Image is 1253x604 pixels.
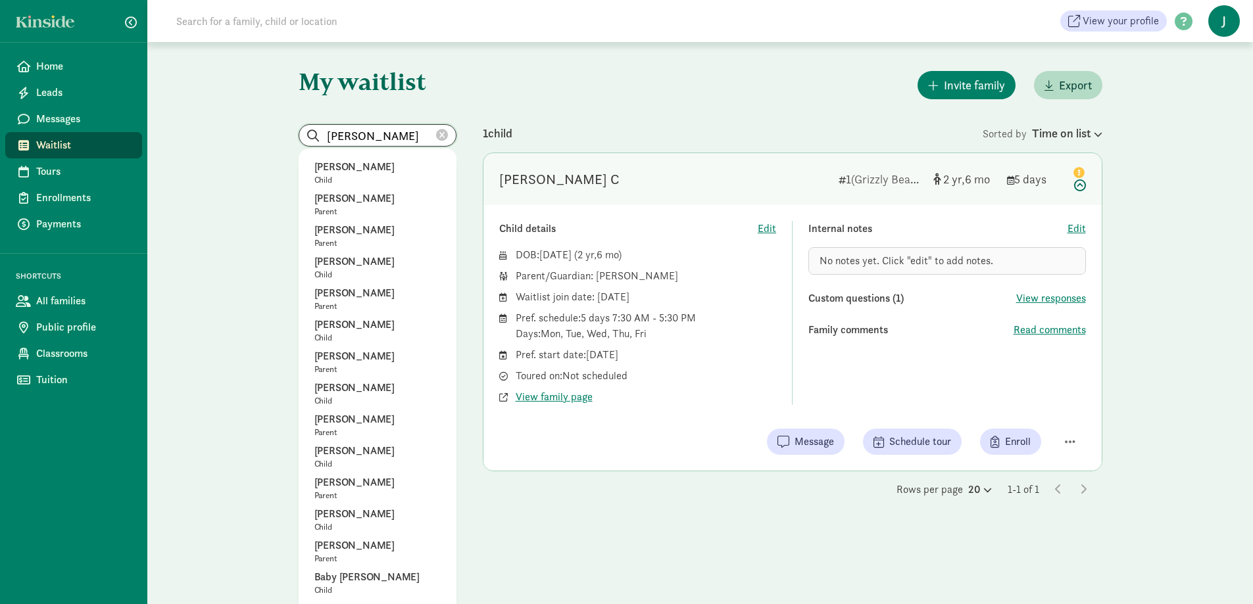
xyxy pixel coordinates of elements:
a: Public profile [5,314,142,340]
button: Enroll [980,429,1041,455]
span: Waitlist [36,137,132,153]
a: Waitlist [5,132,142,158]
span: Public profile [36,319,132,335]
div: [object Object] [933,170,996,188]
div: Custom questions (1) [808,290,1016,306]
span: Leads [36,85,132,101]
div: Pref. schedule: 5 days 7:30 AM - 5:30 PM Days: Mon, Tue, Wed, Thu, Fri [516,310,777,342]
p: Parent [314,238,441,248]
p: [PERSON_NAME] [314,317,441,333]
span: Home [36,58,132,74]
span: 6 [965,172,990,187]
p: [PERSON_NAME] [314,222,441,238]
button: Invite family [918,71,1016,99]
p: Parent [314,206,441,217]
p: Child [314,396,441,406]
div: Child details [499,221,758,237]
span: Schedule tour [889,434,951,450]
p: [PERSON_NAME] [314,348,441,364]
a: Home [5,53,142,80]
span: Message [795,434,834,450]
div: Family comments [808,322,1014,338]
p: Child [314,459,441,469]
span: All families [36,293,132,309]
div: DOB: ( ) [516,247,777,263]
input: Search list... [299,125,456,146]
span: 2 [943,172,965,187]
button: Edit [758,221,776,237]
div: Aracelia C [499,169,620,190]
p: [PERSON_NAME] [314,538,441,553]
span: 6 [597,248,618,262]
p: [PERSON_NAME] [314,443,441,459]
a: Classrooms [5,340,142,367]
span: Tours [36,164,132,179]
a: Tuition [5,367,142,393]
span: Enrollments [36,190,132,206]
span: No notes yet. Click "edit" to add notes. [820,254,993,267]
p: [PERSON_NAME] [314,285,441,301]
span: Enroll [1005,434,1031,450]
p: Parent [314,301,441,312]
a: Leads [5,80,142,106]
p: Child [314,522,441,532]
p: [PERSON_NAME] [314,475,441,490]
p: Child [314,175,441,185]
div: Toured on: Not scheduled [516,368,777,384]
div: Rows per page 1-1 of 1 [483,482,1102,498]
div: Pref. start date: [DATE] [516,347,777,363]
span: J [1208,5,1240,37]
p: Parent [314,427,441,438]
span: 2 [577,248,597,262]
a: View your profile [1060,11,1167,32]
p: Parent [314,490,441,501]
button: Read comments [1014,322,1086,338]
h1: My waitlist [299,68,456,95]
span: Classrooms [36,346,132,361]
p: [PERSON_NAME] [314,411,441,427]
p: [PERSON_NAME] [314,506,441,522]
iframe: Chat Widget [1187,541,1253,604]
a: Messages [5,106,142,132]
span: Payments [36,216,132,232]
span: Messages [36,111,132,127]
button: Message [767,429,845,455]
div: 1 child [483,124,983,142]
a: Enrollments [5,185,142,211]
p: Baby [PERSON_NAME] [314,569,441,585]
input: Search for a family, child or location [168,8,537,34]
p: Parent [314,553,441,564]
button: View responses [1016,290,1086,306]
div: Sorted by [983,124,1102,142]
div: Waitlist join date: [DATE] [516,289,777,305]
div: 20 [968,482,992,498]
div: 1 [839,170,923,188]
div: Time on list [1032,124,1102,142]
span: Export [1059,76,1092,94]
button: Export [1034,71,1102,99]
span: (Grizzly Bears) [851,172,923,187]
span: Tuition [36,372,132,388]
span: View your profile [1083,13,1159,29]
button: Edit [1068,221,1086,237]
div: Parent/Guardian: [PERSON_NAME] [516,268,777,284]
button: View family page [516,389,593,405]
span: [DATE] [539,248,572,262]
a: Tours [5,158,142,185]
p: Parent [314,364,441,375]
button: Schedule tour [863,429,962,455]
span: Invite family [944,76,1005,94]
p: [PERSON_NAME] [314,191,441,206]
p: [PERSON_NAME] [314,159,441,175]
div: Internal notes [808,221,1068,237]
p: [PERSON_NAME] [314,380,441,396]
a: All families [5,288,142,314]
div: 5 days [1007,170,1060,188]
p: [PERSON_NAME] [314,254,441,269]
